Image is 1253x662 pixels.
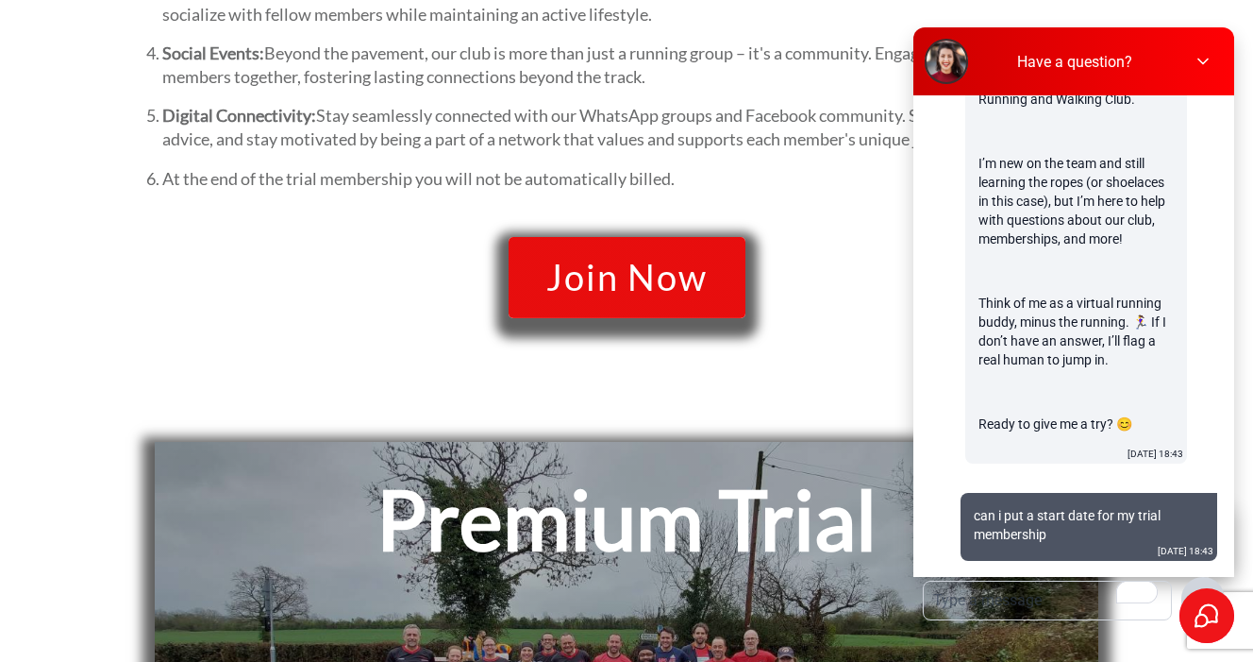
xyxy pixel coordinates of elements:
[546,258,708,297] span: Join Now
[162,105,316,126] strong: Digital Connectivity:
[162,104,1135,166] li: Stay seamlessly connected with our WhatsApp groups and Facebook community. Share achievements, se...
[162,42,1135,104] li: Beyond the pavement, our club is more than just a running group – it's a community. Engage in soc...
[175,462,1078,600] h2: Premium Trial
[162,167,1135,206] li: At the end of the trial membership you will not be automatically billed.
[509,237,745,318] a: Join Now
[162,42,264,63] strong: Social Events:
